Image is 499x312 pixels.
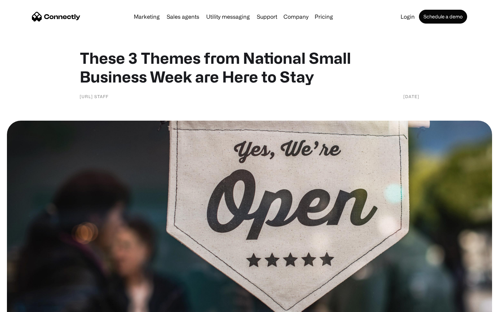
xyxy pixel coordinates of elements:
[80,49,419,86] h1: These 3 Themes from National Small Business Week are Here to Stay
[398,14,418,19] a: Login
[203,14,253,19] a: Utility messaging
[164,14,202,19] a: Sales agents
[131,14,163,19] a: Marketing
[7,300,42,310] aside: Language selected: English
[312,14,336,19] a: Pricing
[419,10,467,24] a: Schedule a demo
[283,12,308,21] div: Company
[403,93,419,100] div: [DATE]
[254,14,280,19] a: Support
[80,93,108,100] div: [URL] Staff
[14,300,42,310] ul: Language list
